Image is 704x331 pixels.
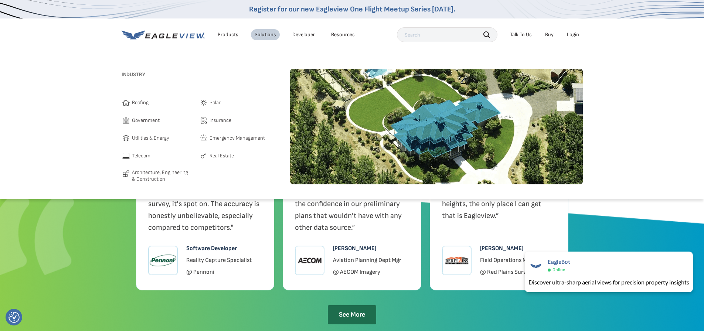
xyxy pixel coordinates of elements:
span: Online [552,267,565,273]
img: real-estate-icon.svg [199,151,208,160]
button: Consent Preferences [8,312,20,323]
a: Emergency Management [199,134,269,143]
img: roofing-icon.svg [122,98,130,107]
p: Aviation Planning Dept Mgr [333,255,401,266]
div: Resources [331,31,355,38]
img: utilities-icon.svg [122,134,130,143]
p: [PERSON_NAME] [480,243,550,255]
a: Utilities & Energy [122,134,192,143]
p: @ Pennoni [186,266,252,278]
img: architecture-icon.svg [122,169,130,178]
p: Field Operations Manager [480,255,550,266]
div: Solutions [255,31,276,38]
div: Products [218,31,238,38]
input: Search [397,27,497,42]
span: Solar [210,98,221,107]
span: Real Estate [210,151,234,160]
span: Roofing [132,98,149,107]
a: Developer [292,31,315,38]
p: Software Developer [186,243,252,255]
p: "When we put Eagleview's orthomosaic imagery next to a survey, it's spot on. The accuracy is hone... [148,174,262,233]
span: Telecom [132,151,150,160]
h3: Industry [122,69,269,81]
a: Buy [545,31,554,38]
p: @ Red Plains Surveying Co. [480,266,550,278]
a: Real Estate [199,151,269,160]
p: “With Eagleview imagery we know we have quality, and that gives us the confidence in our prelimin... [295,174,409,233]
img: solar-icon.svg [199,98,208,107]
img: Revisit consent button [8,312,20,323]
img: government-icon.svg [122,116,130,125]
p: @ AECOM Imagery [333,266,401,278]
span: EagleBot [548,259,570,266]
a: Insurance [199,116,269,125]
span: Architecture, Engineering & Construction [132,169,192,182]
a: Telecom [122,151,192,160]
span: Insurance [210,116,231,125]
img: roofing-image-1.webp [290,69,583,184]
a: Architecture, Engineering & Construction [122,169,192,182]
span: Utilities & Energy [132,134,169,143]
span: Government [132,116,160,125]
div: Login [567,31,579,38]
img: emergency-icon.svg [199,134,208,143]
a: See More [328,305,376,324]
p: Reality Capture Specialist [186,255,252,266]
div: Talk To Us [510,31,532,38]
a: Register for our new Eagleview One Flight Meetup Series [DATE]. [249,5,455,14]
a: Solar [199,98,269,107]
img: telecom-icon.svg [122,151,130,160]
a: Roofing [122,98,192,107]
img: insurance-icon.svg [199,116,208,125]
p: [PERSON_NAME] [333,243,401,255]
div: Discover ultra-sharp aerial views for precision property insights [528,278,689,287]
img: EagleBot [528,259,543,273]
a: Government [122,116,192,125]
span: Emergency Management [210,134,265,143]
